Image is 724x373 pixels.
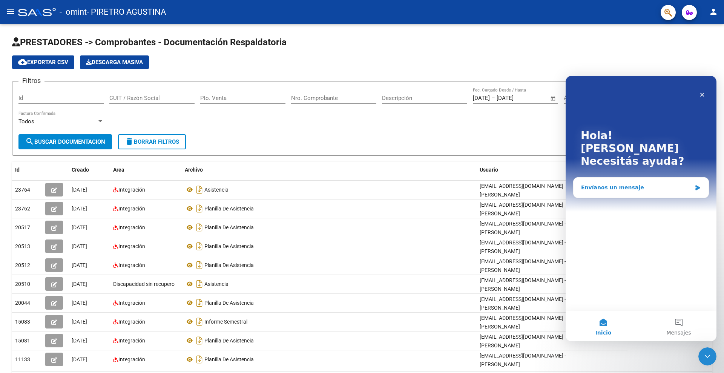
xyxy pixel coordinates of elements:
[698,347,716,365] iframe: Intercom live chat
[15,224,30,230] span: 20517
[60,4,87,20] span: - omint
[480,183,566,198] span: [EMAIL_ADDRESS][DOMAIN_NAME] - [PERSON_NAME]
[480,239,566,254] span: [EMAIL_ADDRESS][DOMAIN_NAME] - [PERSON_NAME]
[72,187,87,193] span: [DATE]
[15,243,30,249] span: 20513
[195,316,204,328] i: Descargar documento
[110,162,182,178] datatable-header-cell: Area
[72,167,89,173] span: Creado
[18,118,34,125] span: Todos
[204,319,247,325] span: Informe Semestral
[15,300,30,306] span: 20044
[195,353,204,365] i: Descargar documento
[118,262,145,268] span: Integración
[18,75,44,86] h3: Filtros
[118,187,145,193] span: Integración
[72,243,87,249] span: [DATE]
[6,7,15,16] mat-icon: menu
[72,262,87,268] span: [DATE]
[477,162,590,178] datatable-header-cell: Usuario
[25,138,105,145] span: Buscar Documentacion
[480,315,566,330] span: [EMAIL_ADDRESS][DOMAIN_NAME] - [PERSON_NAME]
[15,319,30,325] span: 15083
[18,134,112,149] button: Buscar Documentacion
[72,319,87,325] span: [DATE]
[15,356,30,362] span: 11133
[15,338,30,344] span: 15081
[125,137,134,146] mat-icon: delete
[195,278,204,290] i: Descargar documento
[12,37,287,48] span: PRESTADORES -> Comprobantes - Documentación Respaldatoria
[118,300,145,306] span: Integración
[195,335,204,347] i: Descargar documento
[204,206,254,212] span: Planilla De Asistencia
[72,206,87,212] span: [DATE]
[72,224,87,230] span: [DATE]
[204,262,254,268] span: Planilla De Asistencia
[15,262,30,268] span: 20512
[491,95,495,101] span: –
[18,57,27,66] mat-icon: cloud_download
[204,224,254,230] span: Planilla De Asistencia
[72,300,87,306] span: [DATE]
[204,187,229,193] span: Asistencia
[549,94,558,103] button: Open calendar
[480,334,566,348] span: [EMAIL_ADDRESS][DOMAIN_NAME] - [PERSON_NAME]
[195,259,204,271] i: Descargar documento
[195,297,204,309] i: Descargar documento
[118,206,145,212] span: Integración
[12,55,74,69] button: Exportar CSV
[195,240,204,252] i: Descargar documento
[195,184,204,196] i: Descargar documento
[15,167,20,173] span: Id
[480,202,566,216] span: [EMAIL_ADDRESS][DOMAIN_NAME] - [PERSON_NAME]
[72,356,87,362] span: [DATE]
[480,167,498,173] span: Usuario
[118,134,186,149] button: Borrar Filtros
[15,187,30,193] span: 23764
[125,138,179,145] span: Borrar Filtros
[72,338,87,344] span: [DATE]
[480,353,566,367] span: [EMAIL_ADDRESS][DOMAIN_NAME] - [PERSON_NAME]
[118,356,145,362] span: Integración
[118,338,145,344] span: Integración
[80,55,149,69] button: Descarga Masiva
[185,167,203,173] span: Archivo
[204,243,254,249] span: Planilla De Asistencia
[204,281,229,287] span: Asistencia
[118,243,145,249] span: Integración
[12,162,42,178] datatable-header-cell: Id
[18,59,68,66] span: Exportar CSV
[497,95,533,101] input: Fecha fin
[25,137,34,146] mat-icon: search
[204,338,254,344] span: Planilla De Asistencia
[118,224,145,230] span: Integración
[709,7,718,16] mat-icon: person
[72,281,87,287] span: [DATE]
[69,162,110,178] datatable-header-cell: Creado
[473,95,490,101] input: Fecha inicio
[195,203,204,215] i: Descargar documento
[113,167,124,173] span: Area
[204,300,254,306] span: Planilla De Asistencia
[113,281,175,287] span: Discapacidad sin recupero
[86,59,143,66] span: Descarga Masiva
[566,76,716,341] iframe: Intercom live chat
[204,356,254,362] span: Planilla De Asistencia
[480,277,566,292] span: [EMAIL_ADDRESS][DOMAIN_NAME] - [PERSON_NAME]
[480,221,566,235] span: [EMAIL_ADDRESS][DOMAIN_NAME] - [PERSON_NAME]
[182,162,477,178] datatable-header-cell: Archivo
[87,4,166,20] span: - PIRETRO AGUSTINA
[564,95,625,101] span: Área
[15,206,30,212] span: 23762
[80,55,149,69] app-download-masive: Descarga masiva de comprobantes (adjuntos)
[480,258,566,273] span: [EMAIL_ADDRESS][DOMAIN_NAME] - [PERSON_NAME]
[118,319,145,325] span: Integración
